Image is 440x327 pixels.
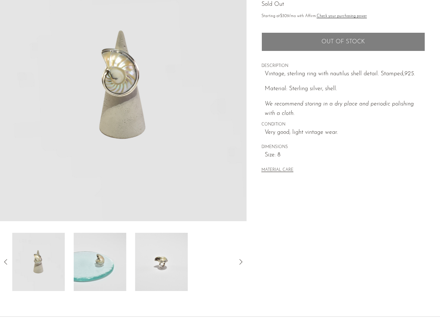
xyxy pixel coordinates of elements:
p: Material: Sterling silver, shell. [265,84,425,94]
a: Check your purchasing power - Learn more about Affirm Financing (opens in modal) [317,14,367,18]
img: Sterling Shell Ring [73,233,126,291]
span: Size: 8 [265,151,425,160]
img: Sterling Shell Ring [135,233,188,291]
span: DIMENSIONS [261,144,425,151]
span: Very good; light vintage wear. [265,128,425,137]
i: We recommend storing in a dry place and periodic polishing with a cloth. [265,101,414,116]
span: CONDITION [261,121,425,128]
p: Vintage, sterling ring with nautilus shell detail. Stamped, [265,69,425,79]
em: 925. [404,71,415,77]
span: DESCRIPTION [261,63,425,69]
img: Sterling Shell Ring [12,233,65,291]
span: Out of stock [321,39,365,45]
button: Add to cart [261,32,425,51]
span: $309 [280,14,289,18]
span: Sold Out [261,1,284,7]
p: Starting at /mo with Affirm. [261,13,425,20]
button: MATERIAL CARE [261,168,293,173]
